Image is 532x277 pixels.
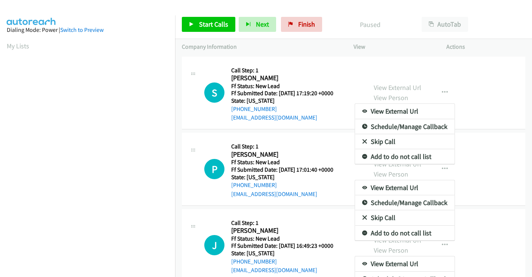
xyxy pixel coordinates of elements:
[355,149,455,164] a: Add to do not call list
[355,180,455,195] a: View External Url
[355,134,455,149] a: Skip Call
[60,26,104,33] a: Switch to Preview
[7,42,29,50] a: My Lists
[355,256,455,271] a: View External Url
[355,226,455,241] a: Add to do not call list
[355,104,455,119] a: View External Url
[355,195,455,210] a: Schedule/Manage Callback
[7,25,168,34] div: Dialing Mode: Power |
[355,210,455,225] a: Skip Call
[355,119,455,134] a: Schedule/Manage Callback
